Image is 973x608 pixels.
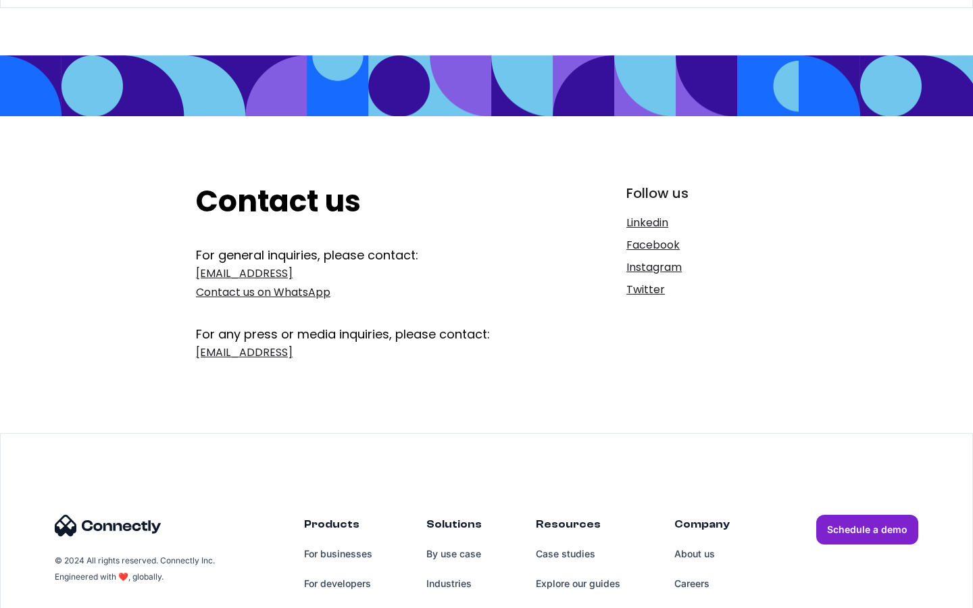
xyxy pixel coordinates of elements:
a: Linkedin [626,213,777,232]
div: For any press or media inquiries, please contact: [196,305,539,343]
a: Explore our guides [536,569,620,599]
h2: Contact us [196,184,539,220]
div: Resources [536,515,620,539]
a: By use case [426,539,482,569]
a: [EMAIL_ADDRESS]Contact us on WhatsApp [196,264,539,302]
a: Careers [674,569,730,599]
form: Get In Touch Form [196,247,539,365]
a: Facebook [626,236,777,255]
a: Twitter [626,280,777,299]
a: For businesses [304,539,372,569]
div: Follow us [626,184,777,203]
a: [EMAIL_ADDRESS] [196,343,539,362]
a: For developers [304,569,372,599]
a: Schedule a demo [816,515,918,544]
a: Case studies [536,539,620,569]
a: Instagram [626,258,777,277]
img: Connectly Logo [55,515,161,536]
div: © 2024 All rights reserved. Connectly Inc. Engineered with ❤️, globally. [55,553,217,585]
a: About us [674,539,730,569]
div: Products [304,515,372,539]
aside: Language selected: English [14,584,81,603]
div: For general inquiries, please contact: [196,247,539,264]
div: Company [674,515,730,539]
div: Solutions [426,515,482,539]
ul: Language list [27,584,81,603]
a: Industries [426,569,482,599]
